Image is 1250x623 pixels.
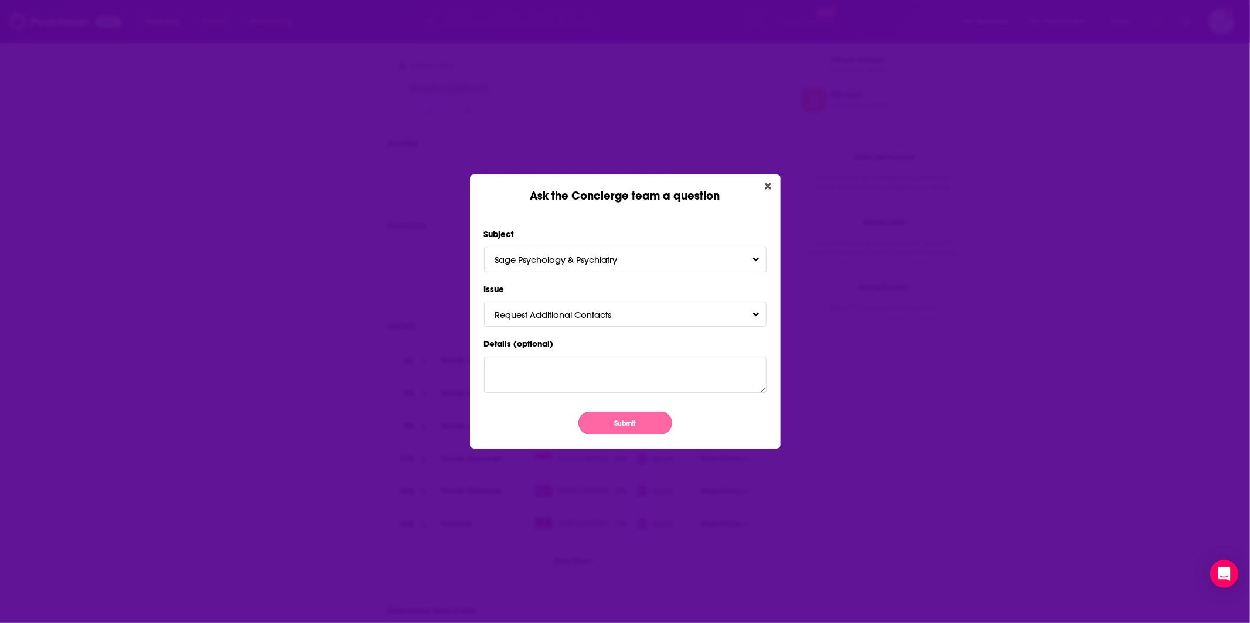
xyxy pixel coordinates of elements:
[578,412,672,434] button: Submit
[1210,560,1238,588] div: Open Intercom Messenger
[484,282,767,297] label: Issue
[495,309,635,320] span: Request Additional Contacts
[484,227,767,242] label: Subject
[484,247,767,272] button: Sage Psychology & PsychiatryToggle Pronoun Dropdown
[495,254,641,265] span: Sage Psychology & Psychiatry
[484,302,767,327] button: Request Additional ContactsToggle Pronoun Dropdown
[760,179,776,194] button: Close
[484,336,767,351] label: Details (optional)
[470,174,781,203] div: Ask the Concierge team a question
